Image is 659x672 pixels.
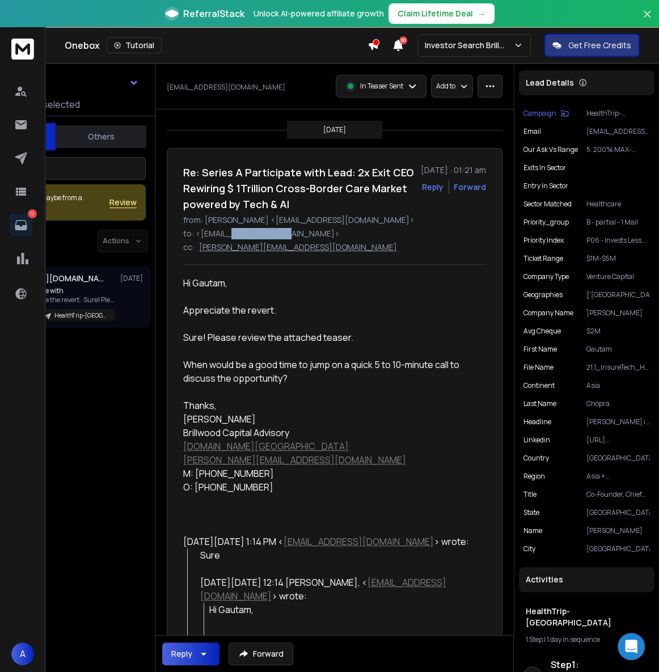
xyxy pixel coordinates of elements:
p: [DATE] [120,274,146,283]
button: Reply [162,643,219,665]
p: title [523,490,537,499]
button: A [11,643,34,665]
p: [EMAIL_ADDRESS][DOMAIN_NAME] [586,127,650,136]
p: exits in sector [523,163,566,172]
button: Tutorial [107,37,162,53]
p: In Teaser Sent [360,82,403,91]
span: Review [109,197,137,208]
p: 5. 200% MAX-400% MAX [586,145,650,154]
div: Open Intercom Messenger [618,633,645,660]
div: Thanks, [183,399,477,412]
div: [DATE][DATE] 12:14 [PERSON_NAME], < > wrote: [200,576,478,603]
p: [EMAIL_ADDRESS][DOMAIN_NAME] [167,83,285,92]
p: [PERSON_NAME] [586,526,650,535]
p: region [523,472,545,481]
p: Gautam [586,345,650,354]
p: ticket range [523,254,563,263]
p: Lead Details [526,77,574,88]
div: M: [PHONE_NUMBER] [183,467,477,480]
p: [URL][DOMAIN_NAME] [586,436,650,445]
h1: Re: Series A Participate with Lead: 2x Exit CEO Rewiring $ 1Trillion Cross-Border Care Market pow... [183,164,414,212]
p: Campaign [523,109,556,118]
p: [DATE] : 01:21 am [421,164,486,176]
div: [PERSON_NAME] [183,412,477,426]
p: Asia [586,381,650,390]
p: Get Free Credits [568,40,631,51]
p: $1M-$5M [586,254,650,263]
button: Claim Lifetime Deal→ [388,3,495,24]
p: Unlock AI-powered affiliate growth [254,8,384,19]
div: When would be a good time to jump on a quick 5 to 10-minute call to discuss the opportunity? [183,358,477,385]
span: 1 Step [526,635,543,644]
p: [GEOGRAPHIC_DATA] [586,454,650,463]
div: Reply [171,648,192,660]
p: HealthTrip-[GEOGRAPHIC_DATA] [54,311,109,320]
p: to: <[EMAIL_ADDRESS][DOMAIN_NAME]> [183,228,486,239]
div: Sure! Please review the attached teaser. [183,331,477,344]
p: 17 [28,209,37,218]
p: Company Name [523,308,573,318]
p: country [523,454,549,463]
p: from: [PERSON_NAME] <[EMAIL_ADDRESS][DOMAIN_NAME]> [183,214,486,226]
div: O: [PHONE_NUMBER] [183,480,477,494]
a: [EMAIL_ADDRESS][DOMAIN_NAME] [284,535,434,548]
p: $2M [586,327,650,336]
button: Others [56,124,146,149]
p: file name [523,363,554,372]
span: 1 day in sequence [547,635,600,644]
div: Onebox [65,37,367,53]
p: Asia + [GEOGRAPHIC_DATA] [586,472,650,481]
div: | [526,635,648,644]
p: 21.1_InsureTech_HealthTech_2025-02May_Investor_Management_Team_29344_02-05-2025_(1).csv [586,363,650,372]
p: Healthcare [586,200,650,209]
p: entry in sector [523,181,568,191]
p: B - partial - 1 Mail [586,218,650,227]
button: Forward [229,643,293,665]
button: Close banner [640,7,654,34]
span: ReferralStack [183,7,244,20]
p: [PERSON_NAME] [586,308,650,318]
a: [DOMAIN_NAME][GEOGRAPHIC_DATA] [183,440,349,453]
button: Campaign [523,109,569,118]
p: HealthTrip-[GEOGRAPHIC_DATA] [586,109,650,118]
div: Hi Gautam, [183,276,477,290]
p: Co-Founder, Chief Executive Officer and Board Member [586,490,650,499]
p: First Name [523,345,557,354]
p: ['[GEOGRAPHIC_DATA]'] [586,290,650,299]
p: our ask vs range [523,145,578,154]
span: → [478,8,485,19]
p: sector matched [523,200,572,209]
p: Linkedin [523,436,550,445]
p: [PERSON_NAME][EMAIL_ADDRESS][DOMAIN_NAME] [199,242,397,253]
p: P06 - Invests Less. Same Geo. Same Sector [586,236,650,245]
div: Sure [200,548,478,562]
div: [DATE][DATE] 1:14 PM < > wrote: [183,535,477,548]
p: city [523,544,535,553]
div: Brillwood Capital Advisory [183,426,477,439]
h6: Step 1 : [551,658,650,671]
p: [DATE] [323,125,346,134]
button: Reply [422,181,443,193]
p: name [523,526,542,535]
p: Investor Search Brillwood [425,40,513,51]
p: Venture Capital [586,272,650,281]
div: Forward [454,181,486,193]
p: avg cheque [523,327,561,336]
button: Get Free Credits [544,34,639,57]
p: Email [523,127,541,136]
p: continent [523,381,555,390]
p: company type [523,272,569,281]
span: 50 [399,36,407,44]
div: Appreciate the revert. [183,303,477,331]
p: cc: [183,242,195,253]
a: 17 [10,214,32,236]
p: [GEOGRAPHIC_DATA] [586,508,650,517]
p: state [523,508,539,517]
p: geographies [523,290,563,299]
p: [GEOGRAPHIC_DATA] [586,544,650,553]
p: Chopra [586,399,650,408]
p: Last Name [523,399,556,408]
